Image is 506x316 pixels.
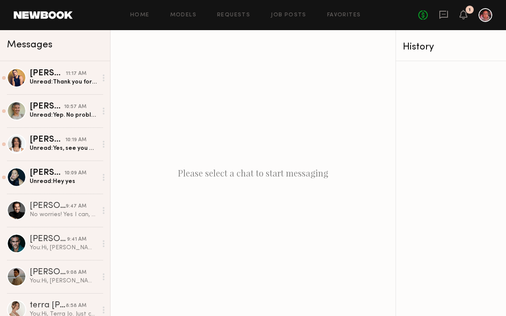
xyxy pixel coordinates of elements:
[217,12,250,18] a: Requests
[66,70,86,78] div: 11:17 AM
[30,235,67,244] div: [PERSON_NAME]
[30,102,64,111] div: [PERSON_NAME]
[66,202,86,211] div: 9:47 AM
[271,12,307,18] a: Job Posts
[30,144,97,152] div: Unread: Yes, see you at 12.
[66,302,86,310] div: 8:58 AM
[130,12,150,18] a: Home
[30,169,64,177] div: [PERSON_NAME]
[469,8,471,12] div: 1
[65,136,86,144] div: 10:19 AM
[30,211,97,219] div: No worries! Yes I can, see you then.
[30,244,97,252] div: You: Hi, [PERSON_NAME]. Can you come in [DATE] at 10:30a instead of 11?
[30,69,66,78] div: [PERSON_NAME]
[7,40,52,50] span: Messages
[30,202,66,211] div: [PERSON_NAME]
[64,169,86,177] div: 10:09 AM
[30,111,97,119] div: Unread: Yep. No problem
[30,301,66,310] div: terra [PERSON_NAME]
[67,235,86,244] div: 9:41 AM
[327,12,361,18] a: Favorites
[30,136,65,144] div: [PERSON_NAME]
[64,103,86,111] div: 10:57 AM
[110,30,396,316] div: Please select a chat to start messaging
[30,78,97,86] div: Unread: Thank you for the info! I’m aiming for 1pm [DATE] 👍
[170,12,196,18] a: Models
[30,177,97,186] div: Unread: Hey yes
[403,42,499,52] div: History
[30,268,66,277] div: [PERSON_NAME]
[66,269,86,277] div: 9:08 AM
[30,277,97,285] div: You: Hi, [PERSON_NAME]. If you'd like, send us a video of you with your current hair from a few d...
